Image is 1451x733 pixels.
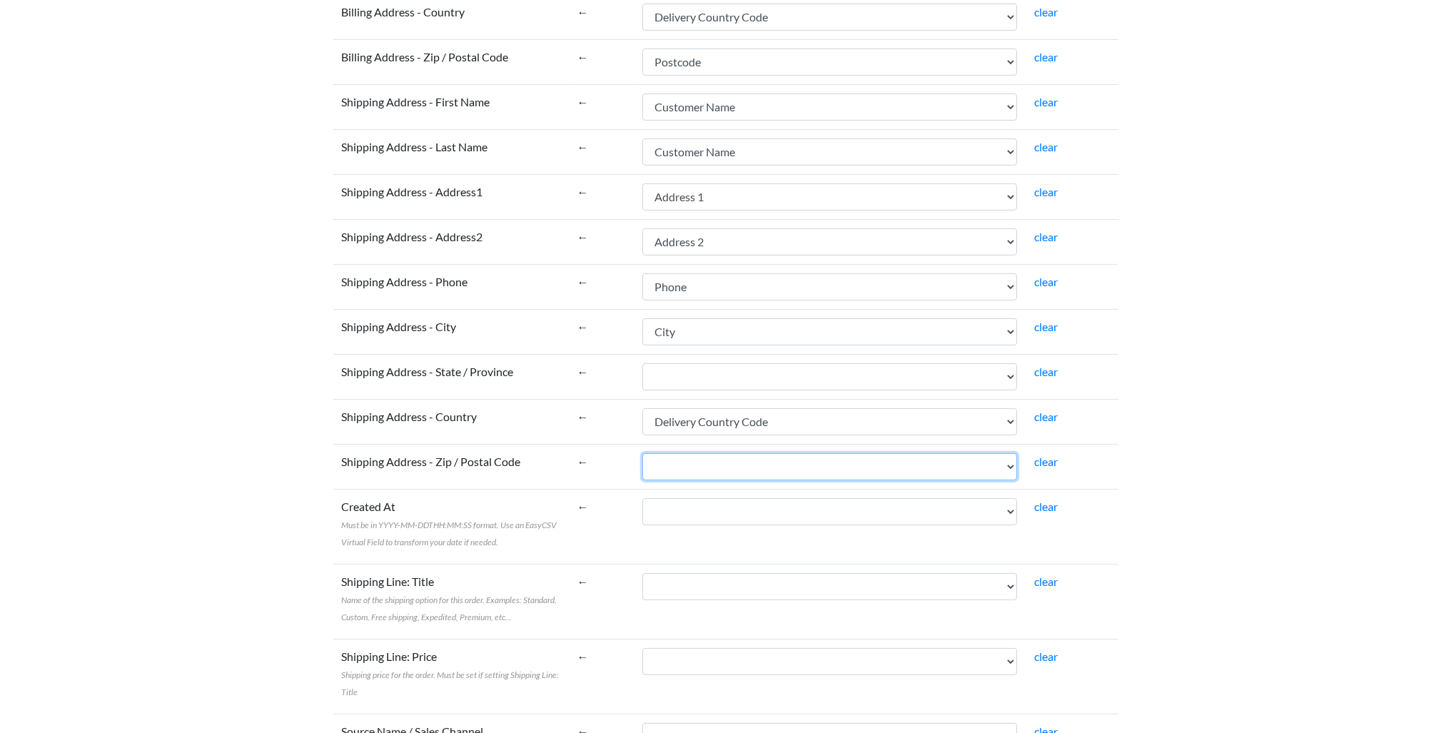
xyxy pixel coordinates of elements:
label: Shipping Address - State / Province [342,363,514,380]
label: Shipping Address - Country [342,408,477,425]
td: ← [569,399,634,444]
td: ← [569,564,634,639]
td: ← [569,639,634,714]
td: ← [569,309,634,354]
a: clear [1034,230,1058,243]
td: ← [569,39,634,84]
label: Shipping Line: Price [342,648,560,699]
a: clear [1034,185,1058,198]
a: clear [1034,275,1058,288]
a: clear [1034,320,1058,333]
label: Shipping Address - City [342,318,457,335]
a: clear [1034,575,1058,588]
td: ← [569,354,634,399]
a: clear [1034,95,1058,108]
label: Shipping Address - Last Name [342,138,488,156]
a: clear [1034,140,1058,153]
label: Created At [342,498,560,550]
iframe: Drift Widget Chat Controller [1380,662,1434,716]
label: Shipping Address - Phone [342,273,468,290]
label: Shipping Address - Address2 [342,228,483,246]
span: Name of the shipping option for this order. Examples: Standard, Custom, Free shipping, Expedited,... [342,595,557,622]
label: Billing Address - Zip / Postal Code [342,49,509,66]
label: Shipping Address - First Name [342,93,490,111]
a: clear [1034,50,1058,64]
label: Billing Address - Country [342,4,465,21]
td: ← [569,84,634,129]
a: clear [1034,455,1058,468]
span: Shipping price for the order. Must be set if setting Shipping Line: Title [342,669,560,697]
td: ← [569,444,634,489]
a: clear [1034,365,1058,378]
a: clear [1034,5,1058,19]
label: Shipping Line: Title [342,573,560,625]
td: ← [569,174,634,219]
td: ← [569,264,634,309]
td: ← [569,219,634,264]
span: Must be in YYYY-MM-DDTHH:MM:SS format. Use an EasyCSV Virtual Field to transform your date if nee... [342,520,557,547]
a: clear [1034,500,1058,513]
label: Shipping Address - Zip / Postal Code [342,453,521,470]
label: Shipping Address - Address1 [342,183,483,201]
td: ← [569,129,634,174]
a: clear [1034,649,1058,663]
td: ← [569,489,634,564]
a: clear [1034,410,1058,423]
